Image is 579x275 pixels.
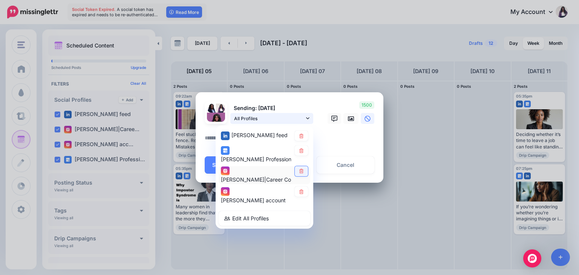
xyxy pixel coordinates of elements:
p: Sending: [DATE] [230,104,313,113]
a: Cancel [317,156,374,174]
img: linkedin-square.png [221,131,230,140]
span: All Profiles [234,115,304,122]
img: instagram-square.png [221,187,230,196]
a: Edit All Profiles [219,211,310,226]
span: [PERSON_NAME] Professional & Personal Coaching, LLC. page [221,156,377,162]
a: All Profiles [230,113,313,124]
img: 1753062409949-64027.png [207,104,216,113]
img: google_business-square.png [221,146,230,155]
button: Schedule [205,156,251,174]
img: instagram-square.png [221,167,230,176]
span: [PERSON_NAME] account [221,197,286,203]
span: [PERSON_NAME] feed [231,132,288,138]
img: 341543480_236302542240996_3734780188724440359_n-bsa130527.jpg [207,113,225,131]
span: [PERSON_NAME]|Career Coach account [221,177,322,183]
img: AOh14GgRZl8Wp09hFKi170KElp-xBEIImXkZHkZu8KLJnAs96-c-64028.png [216,104,225,113]
span: 1500 [359,101,374,109]
span: Schedule [212,162,236,168]
div: Open Intercom Messenger [523,249,541,267]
